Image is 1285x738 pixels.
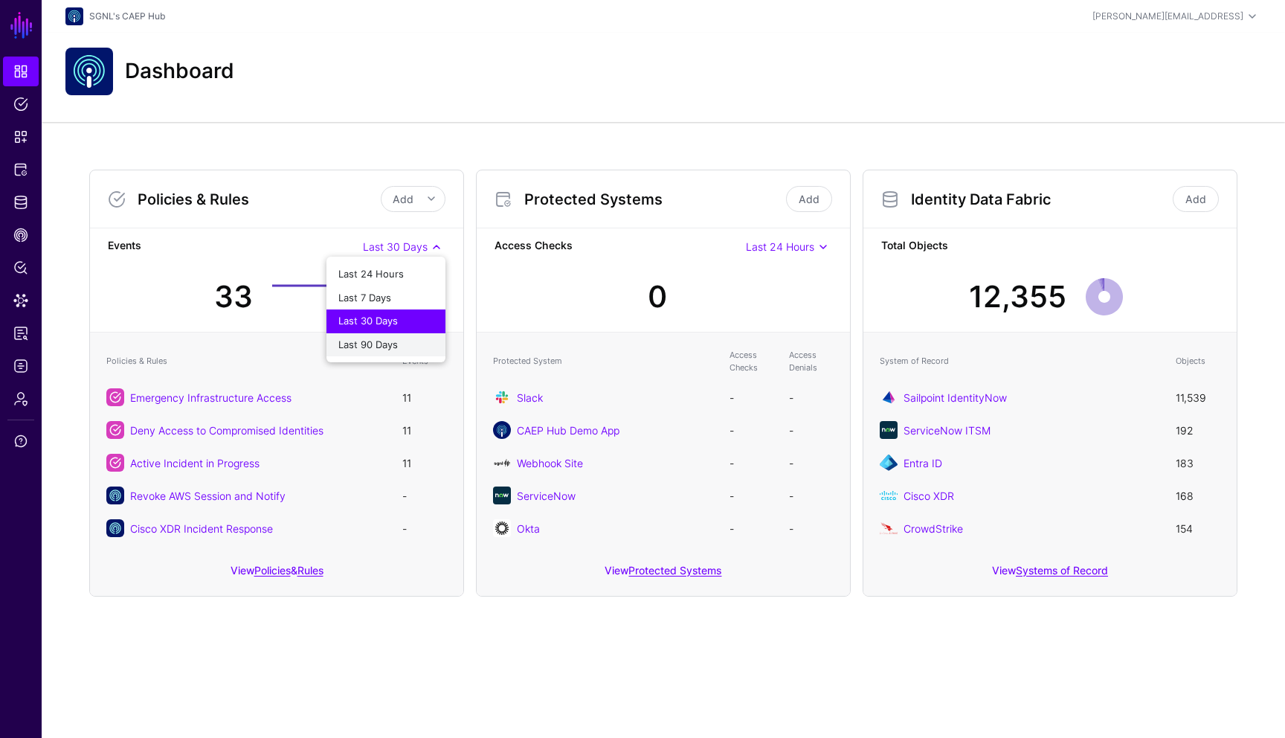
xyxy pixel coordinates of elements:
a: Data Lens [3,286,39,315]
td: - [782,414,841,446]
a: Reports [3,318,39,348]
th: Protected System [486,341,722,381]
span: Admin [13,391,28,406]
a: Webhook Site [517,457,583,469]
span: Last 24 Hours [338,268,404,280]
a: Protected Systems [3,155,39,184]
img: svg+xml;base64,PHN2ZyB3aWR0aD0iMzIiIGhlaWdodD0iMzIiIHZpZXdCb3g9IjAgMCAzMiAzMiIgZmlsbD0ibm9uZSIgeG... [493,421,511,439]
span: Policies [13,97,28,112]
img: svg+xml;base64,PHN2ZyB3aWR0aD0iMTUwIiBoZWlnaHQ9Ijc5IiB2aWV3Qm94PSIwIDAgMTUwIDc5IiBmaWxsPSJub25lIi... [880,487,898,504]
a: Systems of Record [1016,564,1108,577]
td: - [395,512,454,545]
a: Sailpoint IdentityNow [904,391,1007,404]
a: Snippets [3,122,39,152]
span: Reports [13,326,28,341]
td: 183 [1168,446,1228,479]
button: Last 7 Days [326,286,445,310]
span: Last 30 Days [363,240,428,253]
a: ServiceNow ITSM [904,424,991,437]
span: Protected Systems [13,162,28,177]
td: - [782,381,841,414]
img: svg+xml;base64,PHN2ZyB3aWR0aD0iNjQiIGhlaWdodD0iNjQiIHZpZXdCb3g9IjAgMCA2NCA2NCIgZmlsbD0ibm9uZSIgeG... [493,519,511,537]
td: - [722,512,782,545]
a: Logs [3,351,39,381]
h2: Dashboard [125,59,234,84]
h3: Identity Data Fabric [911,190,1170,208]
a: CrowdStrike [904,522,963,535]
span: Snippets [13,129,28,144]
a: Cisco XDR [904,490,954,502]
span: Add [393,193,413,205]
div: View & [90,553,463,596]
a: Dashboard [3,57,39,86]
a: Identity Data Fabric [3,187,39,217]
button: Last 30 Days [326,309,445,333]
a: Add [786,186,832,212]
strong: Events [108,237,363,256]
div: View [477,553,850,596]
td: - [782,446,841,479]
div: 33 [214,275,253,319]
img: svg+xml;base64,PD94bWwgdmVyc2lvbj0iMS4wIiBlbmNvZGluZz0idXRmLTgiPz4KPCEtLSBHZW5lcmF0b3I6IEFkb2JlIE... [493,454,511,472]
span: Data Lens [13,293,28,308]
span: Dashboard [13,64,28,79]
span: Identity Data Fabric [13,195,28,210]
td: 154 [1168,512,1228,545]
th: Access Checks [722,341,782,381]
th: Access Denials [782,341,841,381]
th: Objects [1168,341,1228,381]
td: 168 [1168,479,1228,512]
a: ServiceNow [517,490,576,502]
strong: Total Objects [881,237,1219,256]
span: Last 7 Days [338,292,391,304]
div: View [863,553,1237,596]
a: Rules [297,564,323,577]
a: Entra ID [904,457,942,469]
img: svg+xml;base64,PHN2ZyB3aWR0aD0iNjQiIGhlaWdodD0iNjQiIHZpZXdCb3g9IjAgMCA2NCA2NCIgZmlsbD0ibm9uZSIgeG... [880,388,898,406]
td: 11 [395,414,454,446]
a: Deny Access to Compromised Identities [130,424,323,437]
a: Slack [517,391,543,404]
span: Support [13,434,28,449]
span: Last 30 Days [338,315,398,327]
td: 11,539 [1168,381,1228,414]
td: - [722,381,782,414]
td: - [722,414,782,446]
a: Revoke AWS Session and Notify [130,490,286,502]
h3: Policies & Rules [138,190,381,208]
a: Okta [517,522,540,535]
span: CAEP Hub [13,228,28,243]
a: Active Incident in Progress [130,457,260,469]
strong: Access Checks [495,237,746,256]
span: Last 24 Hours [746,240,814,253]
td: - [782,479,841,512]
a: Add [1173,186,1219,212]
img: svg+xml;base64,PHN2ZyB3aWR0aD0iNjQiIGhlaWdodD0iNjQiIHZpZXdCb3g9IjAgMCA2NCA2NCIgZmlsbD0ibm9uZSIgeG... [880,421,898,439]
a: SGNL [9,9,34,42]
a: Policy Lens [3,253,39,283]
a: Policies [254,564,291,577]
div: 0 [648,275,667,319]
th: System of Record [872,341,1168,381]
td: 11 [395,381,454,414]
img: svg+xml;base64,PHN2ZyB3aWR0aD0iNjQiIGhlaWdodD0iNjQiIHZpZXdCb3g9IjAgMCA2NCA2NCIgZmlsbD0ibm9uZSIgeG... [493,487,511,504]
img: svg+xml;base64,PHN2ZyBoZWlnaHQ9IjE2NzUiIHZpZXdCb3g9Ii0uMyAzLjggOTAwLjMgNTk5LjgiIHdpZHRoPSIyNTAwIi... [880,519,898,537]
h3: Protected Systems [524,190,783,208]
td: - [395,479,454,512]
a: CAEP Hub Demo App [517,424,619,437]
td: - [722,479,782,512]
th: Policies & Rules [99,341,395,381]
a: SGNL's CAEP Hub [89,10,165,22]
a: CAEP Hub [3,220,39,250]
span: Policy Lens [13,260,28,275]
a: Emergency Infrastructure Access [130,391,292,404]
td: 11 [395,446,454,479]
img: svg+xml;base64,PHN2ZyB3aWR0aD0iNjQiIGhlaWdodD0iNjQiIHZpZXdCb3g9IjAgMCA2NCA2NCIgZmlsbD0ibm9uZSIgeG... [493,388,511,406]
div: 12,355 [969,275,1066,319]
td: - [782,512,841,545]
td: - [722,446,782,479]
button: Last 24 Hours [326,263,445,286]
img: svg+xml;base64,PHN2ZyB3aWR0aD0iNjQiIGhlaWdodD0iNjQiIHZpZXdCb3g9IjAgMCA2NCA2NCIgZmlsbD0ibm9uZSIgeG... [65,48,113,95]
a: Protected Systems [628,564,721,577]
td: 192 [1168,414,1228,446]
